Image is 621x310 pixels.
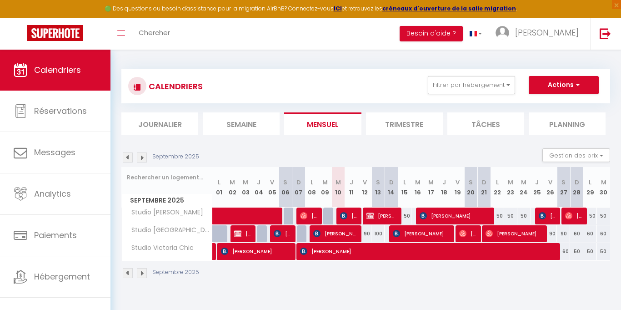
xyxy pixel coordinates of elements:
[358,167,371,208] th: 12
[544,225,557,242] div: 90
[283,178,287,187] abbr: S
[428,178,434,187] abbr: M
[400,26,463,41] button: Besoin d'aide ?
[334,5,342,12] a: ICI
[477,167,491,208] th: 21
[340,207,358,224] span: [PERSON_NAME]
[515,27,579,38] span: [PERSON_NAME]
[221,243,291,260] span: [PERSON_NAME]
[583,225,596,242] div: 60
[570,225,583,242] div: 60
[561,178,566,187] abbr: S
[517,167,531,208] th: 24
[34,64,81,76] span: Calendriers
[544,167,557,208] th: 26
[34,271,90,282] span: Hébergement
[34,105,87,117] span: Réservations
[583,208,596,224] div: 50
[557,167,570,208] th: 27
[226,167,239,208] th: 02
[363,178,367,187] abbr: V
[310,178,313,187] abbr: L
[270,178,274,187] abbr: V
[376,178,380,187] abbr: S
[504,208,517,224] div: 50
[597,167,610,208] th: 30
[583,243,596,260] div: 50
[382,5,516,12] a: créneaux d'ouverture de la salle migration
[517,208,531,224] div: 50
[122,194,212,207] span: Septembre 2025
[127,169,207,186] input: Rechercher un logement...
[34,229,77,241] span: Paiements
[121,112,198,135] li: Journalier
[234,225,252,242] span: [PERSON_NAME]
[358,225,371,242] div: 90
[403,178,406,187] abbr: L
[218,178,220,187] abbr: L
[489,18,590,50] a: ... [PERSON_NAME]
[521,178,526,187] abbr: M
[7,4,35,31] button: Ouvrir le widget de chat LiveChat
[420,207,490,224] span: [PERSON_NAME]
[279,167,292,208] th: 06
[548,178,552,187] abbr: V
[565,207,583,224] span: [PERSON_NAME]
[597,243,610,260] div: 50
[557,243,570,260] div: 60
[152,152,199,161] p: Septembre 2025
[459,225,477,242] span: [PERSON_NAME]
[601,178,606,187] abbr: M
[491,208,504,224] div: 50
[597,208,610,224] div: 50
[300,243,555,260] span: [PERSON_NAME]
[529,112,606,135] li: Planning
[486,225,543,242] span: [PERSON_NAME]
[542,148,610,162] button: Gestion des prix
[425,167,438,208] th: 17
[371,225,385,242] div: 100
[600,28,611,39] img: logout
[123,225,214,235] span: Studio [GEOGRAPHIC_DATA]
[508,178,513,187] abbr: M
[504,167,517,208] th: 23
[265,167,279,208] th: 05
[464,167,477,208] th: 20
[557,225,570,242] div: 90
[300,207,318,224] span: [PERSON_NAME]
[385,167,398,208] th: 14
[442,178,446,187] abbr: J
[529,76,599,94] button: Actions
[296,178,301,187] abbr: D
[415,178,421,187] abbr: M
[350,178,353,187] abbr: J
[570,167,583,208] th: 28
[451,167,464,208] th: 19
[428,76,515,94] button: Filtrer par hébergement
[336,178,341,187] abbr: M
[230,178,235,187] abbr: M
[398,167,411,208] th: 15
[438,167,451,208] th: 18
[583,167,596,208] th: 29
[398,208,411,224] div: 50
[539,207,556,224] span: [PERSON_NAME]
[132,18,177,50] a: Chercher
[152,268,199,277] p: Septembre 2025
[589,178,591,187] abbr: L
[139,28,170,37] span: Chercher
[257,178,260,187] abbr: J
[146,76,203,97] h3: CALENDRIERS
[123,208,205,218] span: Studio [PERSON_NAME]
[292,167,305,208] th: 07
[243,178,248,187] abbr: M
[123,243,196,253] span: Studio Victoria Chic
[447,112,524,135] li: Tâches
[322,178,328,187] abbr: M
[203,112,280,135] li: Semaine
[319,167,332,208] th: 09
[535,178,539,187] abbr: J
[274,225,291,242] span: [PERSON_NAME]
[34,147,75,158] span: Messages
